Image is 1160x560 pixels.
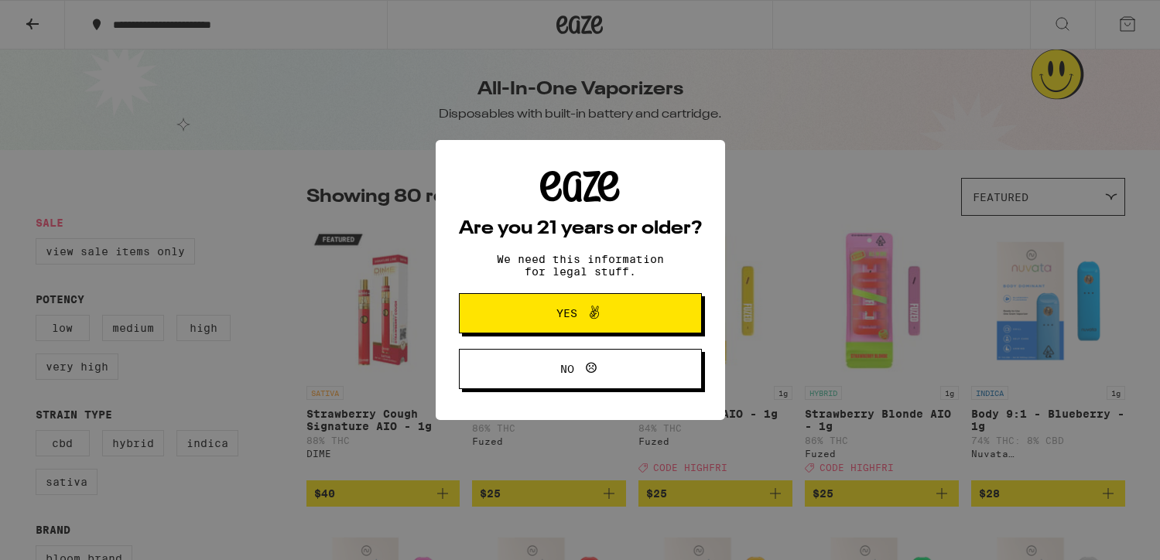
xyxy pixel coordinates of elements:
[459,349,702,389] button: No
[459,220,702,238] h2: Are you 21 years or older?
[459,293,702,333] button: Yes
[484,253,677,278] p: We need this information for legal stuff.
[556,308,577,319] span: Yes
[560,364,574,374] span: No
